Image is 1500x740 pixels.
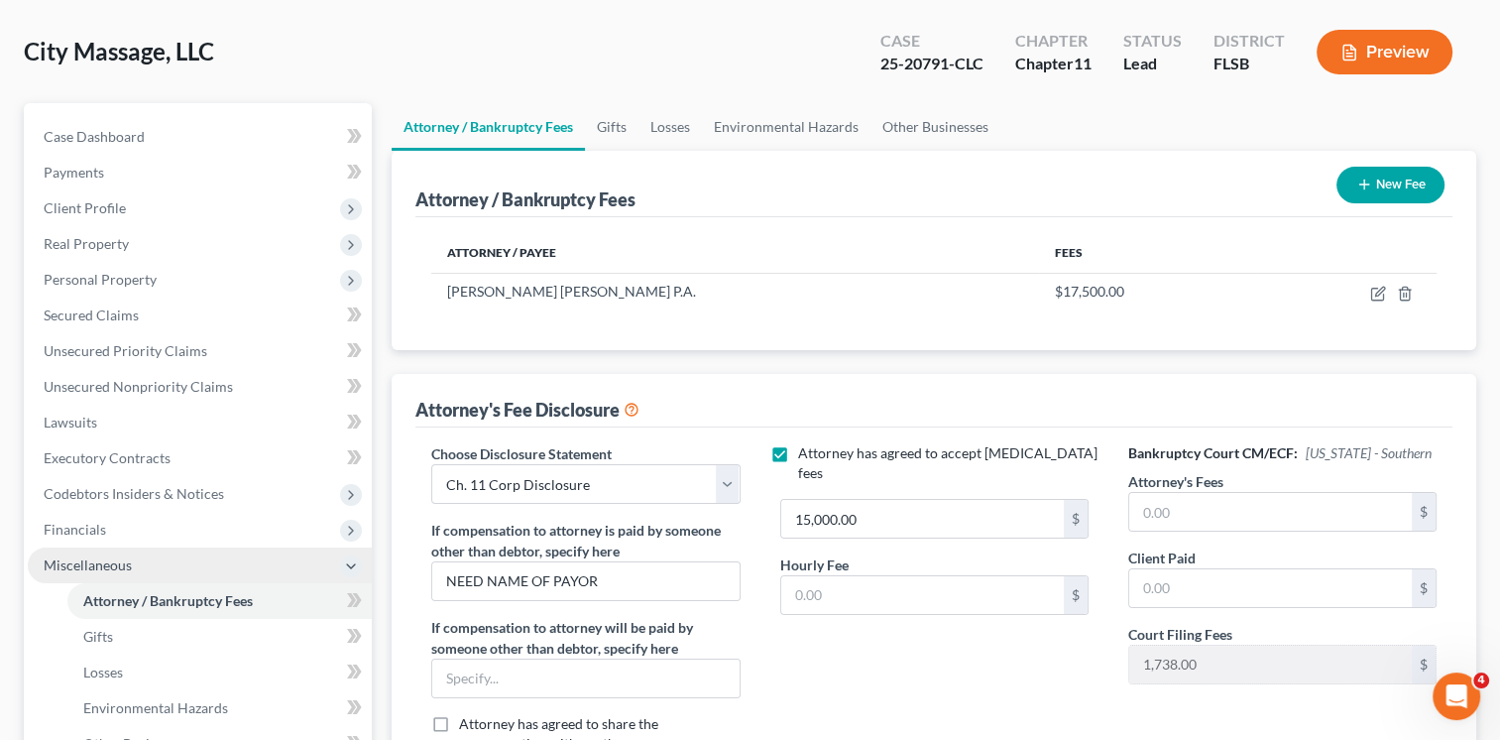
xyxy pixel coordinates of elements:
div: Status [1123,30,1182,53]
span: Case Dashboard [44,128,145,145]
a: Payments [28,155,372,190]
label: Hourly Fee [780,555,849,575]
span: Real Property [44,235,129,252]
label: If compensation to attorney is paid by someone other than debtor, specify here [431,520,740,561]
div: FLSB [1213,53,1285,75]
span: Lawsuits [44,414,97,431]
div: Attorney / Bankruptcy Fees [415,187,635,211]
span: Unsecured Nonpriority Claims [44,378,233,395]
span: Client Profile [44,199,126,216]
div: Lead [1123,53,1182,75]
span: Payments [44,164,104,181]
label: Client Paid [1128,548,1196,568]
span: Unsecured Priority Claims [44,342,207,359]
a: Environmental Hazards [67,690,372,726]
a: Gifts [67,619,372,655]
input: Specify... [432,660,739,697]
span: Gifts [83,628,113,645]
label: If compensation to attorney will be paid by someone other than debtor, specify here [431,617,740,659]
a: Unsecured Priority Claims [28,333,372,369]
span: [PERSON_NAME] [PERSON_NAME] P.A. [447,283,696,300]
span: 11 [1074,54,1092,72]
div: $ [1064,576,1088,614]
span: Miscellaneous [44,556,132,573]
a: Gifts [585,103,638,151]
input: Specify... [432,562,739,600]
label: Court Filing Fees [1128,624,1232,645]
h6: Bankruptcy Court CM/ECF: [1128,443,1437,463]
a: Losses [638,103,702,151]
input: 0.00 [1129,646,1412,683]
span: Personal Property [44,271,157,288]
div: $ [1064,500,1088,538]
span: Fees [1055,245,1083,260]
div: 25-20791-CLC [880,53,983,75]
span: Executory Contracts [44,449,171,466]
iframe: Intercom live chat [1433,673,1480,720]
span: Attorney / Bankruptcy Fees [83,592,253,609]
input: 0.00 [781,576,1064,614]
span: Secured Claims [44,307,139,323]
input: 0.00 [1129,493,1412,531]
a: Other Businesses [870,103,1000,151]
div: Attorney's Fee Disclosure [415,398,639,422]
div: $ [1412,569,1436,607]
a: Secured Claims [28,298,372,333]
span: Attorney / Payee [447,245,556,260]
a: Environmental Hazards [702,103,870,151]
div: Chapter [1015,53,1092,75]
a: Executory Contracts [28,440,372,476]
a: Lawsuits [28,405,372,440]
label: Choose Disclosure Statement [431,443,612,464]
span: City Massage, LLC [24,37,214,65]
div: Case [880,30,983,53]
div: Chapter [1015,30,1092,53]
div: $ [1412,493,1436,531]
a: Attorney / Bankruptcy Fees [392,103,585,151]
a: Losses [67,655,372,690]
label: Attorney's Fees [1128,471,1223,492]
button: Preview [1317,30,1452,74]
a: Unsecured Nonpriority Claims [28,369,372,405]
a: Attorney / Bankruptcy Fees [67,583,372,619]
div: District [1213,30,1285,53]
div: $ [1412,646,1436,683]
span: Attorney has agreed to accept [MEDICAL_DATA] fees [798,444,1097,481]
span: 4 [1473,673,1489,688]
button: New Fee [1336,167,1444,203]
span: Financials [44,521,106,538]
span: $17,500.00 [1055,283,1124,300]
input: 0.00 [1129,569,1412,607]
span: Codebtors Insiders & Notices [44,485,224,502]
span: [US_STATE] - Southern [1306,444,1432,461]
span: Losses [83,664,123,680]
span: Environmental Hazards [83,699,228,716]
input: 0.00 [781,500,1064,538]
a: Case Dashboard [28,119,372,155]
